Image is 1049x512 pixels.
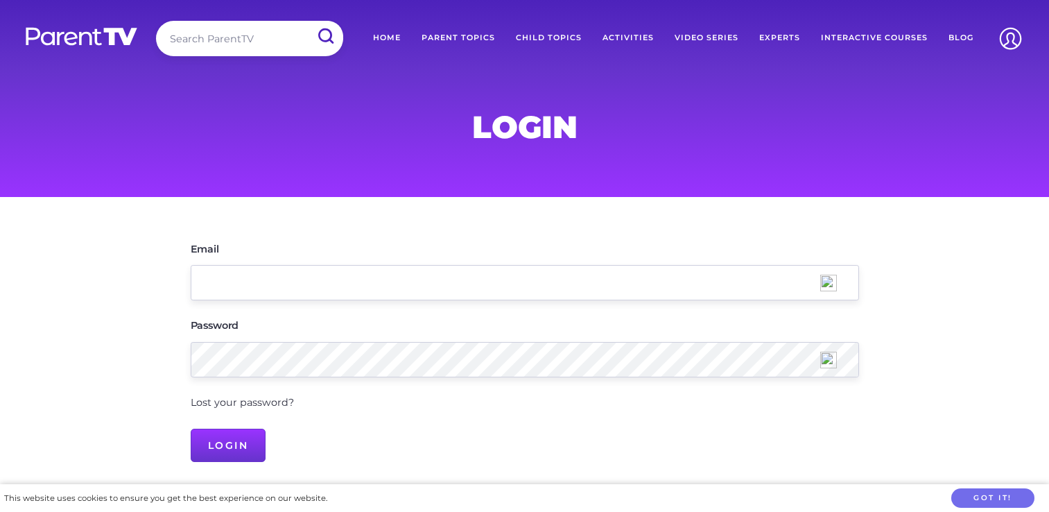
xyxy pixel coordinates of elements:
button: Got it! [951,488,1034,509]
a: Lost your password? [191,396,294,409]
input: Submit [307,21,343,52]
a: Blog [938,21,984,56]
input: Login [191,429,266,462]
a: Interactive Courses [810,21,938,56]
img: Account [993,21,1028,56]
label: Password [191,321,239,330]
div: This website uses cookies to ensure you get the best experience on our website. [4,491,327,506]
a: Parent Topics [411,21,505,56]
img: parenttv-logo-white.4c85aaf.svg [24,26,139,46]
h1: Login [191,113,859,141]
label: Email [191,244,219,254]
a: Experts [749,21,810,56]
a: Video Series [664,21,749,56]
input: Search ParentTV [156,21,343,56]
img: npw-badge-icon-locked.svg [820,352,837,368]
img: npw-badge-icon-locked.svg [820,275,837,291]
a: Activities [592,21,664,56]
a: Child Topics [505,21,592,56]
a: Home [363,21,411,56]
